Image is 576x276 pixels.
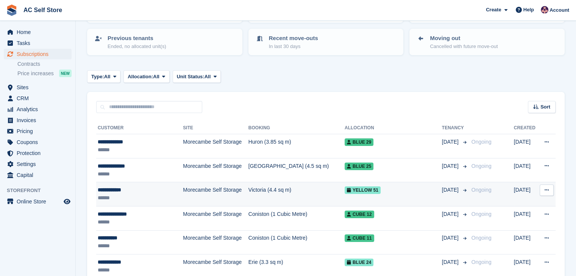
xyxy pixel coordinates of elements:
[17,27,62,37] span: Home
[183,182,248,206] td: Morecambe Self Storage
[486,6,501,14] span: Create
[177,73,204,81] span: Unit Status:
[442,122,468,134] th: Tenancy
[87,70,120,83] button: Type: All
[4,159,72,169] a: menu
[17,170,62,180] span: Capital
[345,122,442,134] th: Allocation
[183,122,248,134] th: Site
[345,259,373,266] span: Blue 24
[59,70,72,77] div: NEW
[4,82,72,93] a: menu
[62,197,72,206] a: Preview store
[123,70,170,83] button: Allocation: All
[269,34,318,43] p: Recent move-outs
[104,73,111,81] span: All
[523,6,534,14] span: Help
[249,29,403,54] a: Recent move-outs In last 30 days
[248,230,345,254] td: Coniston (1 Cubic Metre)
[17,38,62,48] span: Tasks
[88,29,242,54] a: Previous tenants Ended, no allocated unit(s)
[96,122,183,134] th: Customer
[204,73,211,81] span: All
[471,163,492,169] span: Ongoing
[442,210,460,218] span: [DATE]
[514,206,538,230] td: [DATE]
[345,234,374,242] span: Cube 11
[4,148,72,158] a: menu
[345,163,373,170] span: Blue 25
[183,134,248,158] td: Morecambe Self Storage
[4,196,72,207] a: menu
[17,148,62,158] span: Protection
[345,138,373,146] span: Blue 29
[4,115,72,126] a: menu
[17,196,62,207] span: Online Store
[4,104,72,115] a: menu
[442,234,460,242] span: [DATE]
[471,259,492,265] span: Ongoing
[442,258,460,266] span: [DATE]
[471,235,492,241] span: Ongoing
[442,138,460,146] span: [DATE]
[17,49,62,59] span: Subscriptions
[549,6,569,14] span: Account
[269,43,318,50] p: In last 30 days
[183,158,248,182] td: Morecambe Self Storage
[4,93,72,104] a: menu
[6,5,17,16] img: stora-icon-8386f47178a22dfd0bd8f6a31ec36ba5ce8667c1dd55bd0f319d3a0aa187defe.svg
[471,139,492,145] span: Ongoing
[345,186,381,194] span: Yellow 51
[514,134,538,158] td: [DATE]
[541,6,548,14] img: Ted Cox
[471,187,492,193] span: Ongoing
[17,70,54,77] span: Price increases
[4,126,72,136] a: menu
[4,27,72,37] a: menu
[17,115,62,126] span: Invoices
[345,211,374,218] span: Cube 12
[7,187,75,194] span: Storefront
[4,49,72,59] a: menu
[173,70,221,83] button: Unit Status: All
[17,60,72,68] a: Contracts
[20,4,65,16] a: AC Self Store
[17,69,72,78] a: Price increases NEW
[248,206,345,230] td: Coniston (1 Cubic Metre)
[514,230,538,254] td: [DATE]
[128,73,153,81] span: Allocation:
[183,206,248,230] td: Morecambe Self Storage
[17,126,62,136] span: Pricing
[514,182,538,206] td: [DATE]
[183,230,248,254] td: Morecambe Self Storage
[4,38,72,48] a: menu
[430,43,498,50] p: Cancelled with future move-out
[514,158,538,182] td: [DATE]
[540,103,550,111] span: Sort
[248,122,345,134] th: Booking
[108,43,166,50] p: Ended, no allocated unit(s)
[248,182,345,206] td: Victoria (4.4 sq m)
[442,186,460,194] span: [DATE]
[17,159,62,169] span: Settings
[17,82,62,93] span: Sites
[17,104,62,115] span: Analytics
[4,137,72,147] a: menu
[442,162,460,170] span: [DATE]
[108,34,166,43] p: Previous tenants
[91,73,104,81] span: Type:
[4,170,72,180] a: menu
[248,158,345,182] td: [GEOGRAPHIC_DATA] (4.5 sq m)
[430,34,498,43] p: Moving out
[248,134,345,158] td: Huron (3.85 sq m)
[514,122,538,134] th: Created
[410,29,564,54] a: Moving out Cancelled with future move-out
[17,137,62,147] span: Coupons
[471,211,492,217] span: Ongoing
[17,93,62,104] span: CRM
[153,73,159,81] span: All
